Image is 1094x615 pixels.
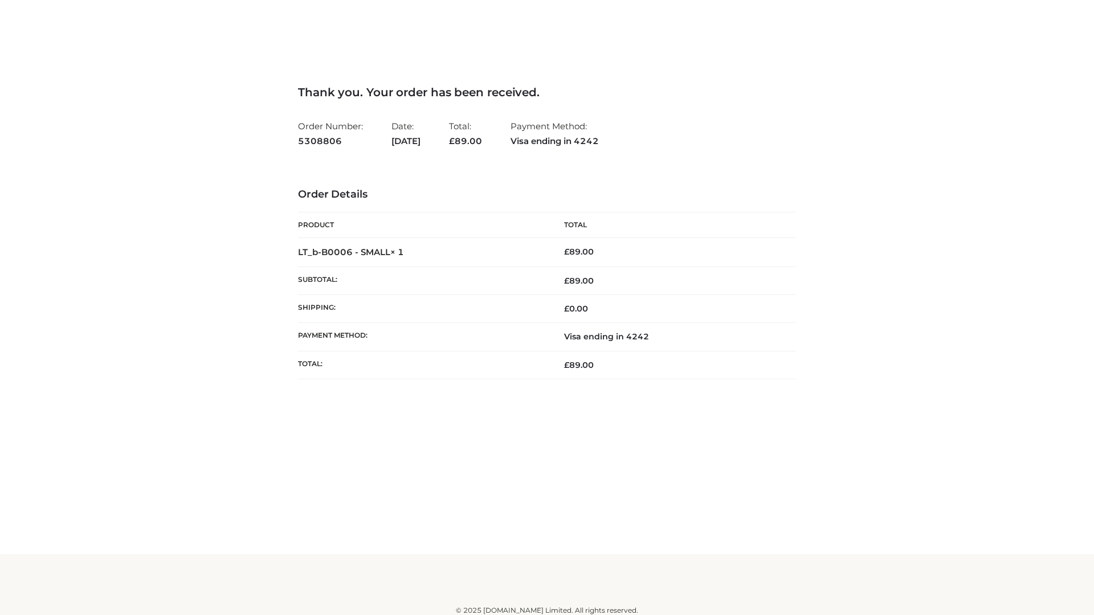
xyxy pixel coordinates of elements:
li: Payment Method: [511,116,599,151]
li: Total: [449,116,482,151]
th: Total [547,212,796,238]
th: Subtotal: [298,266,547,294]
strong: [DATE] [391,134,421,149]
span: 89.00 [564,276,594,286]
strong: × 1 [390,247,404,257]
strong: LT_b-B0006 - SMALL [298,247,404,257]
th: Total: [298,351,547,379]
h3: Order Details [298,188,796,201]
th: Product [298,212,547,238]
h3: Thank you. Your order has been received. [298,85,796,99]
strong: 5308806 [298,134,363,149]
td: Visa ending in 4242 [547,323,796,351]
span: £ [449,136,455,146]
bdi: 89.00 [564,247,594,257]
th: Shipping: [298,295,547,323]
span: £ [564,247,569,257]
span: 89.00 [449,136,482,146]
li: Order Number: [298,116,363,151]
strong: Visa ending in 4242 [511,134,599,149]
li: Date: [391,116,421,151]
bdi: 0.00 [564,304,588,314]
span: 89.00 [564,360,594,370]
span: £ [564,304,569,314]
span: £ [564,276,569,286]
th: Payment method: [298,323,547,351]
span: £ [564,360,569,370]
